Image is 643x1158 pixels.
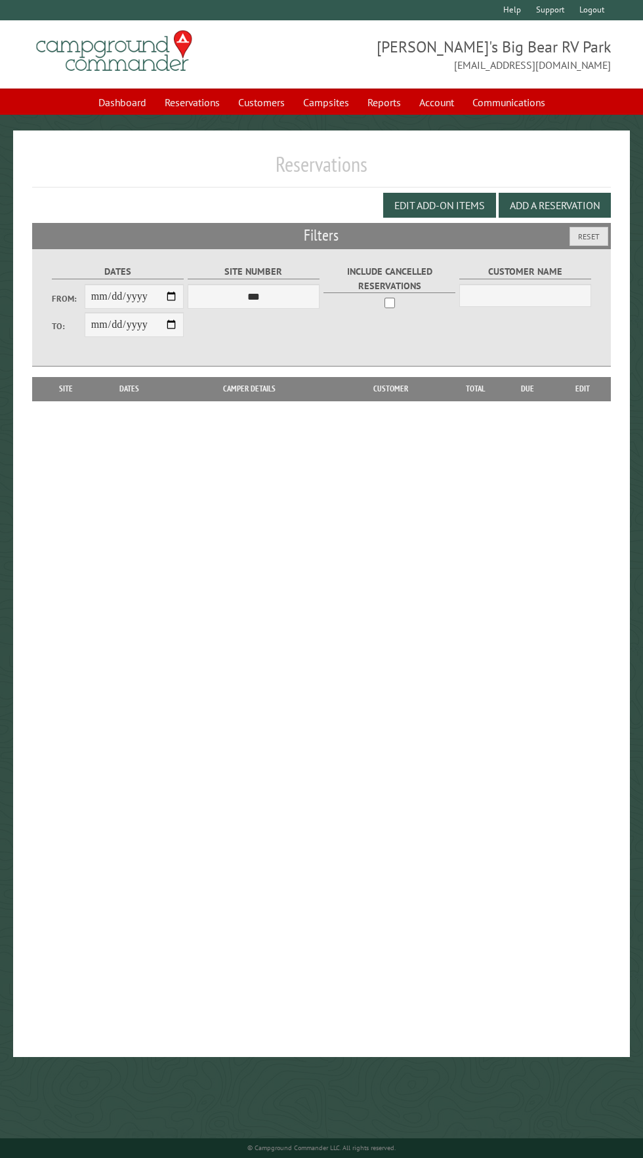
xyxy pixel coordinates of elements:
[39,377,93,401] th: Site
[165,377,333,401] th: Camper Details
[360,90,409,115] a: Reports
[188,264,320,279] label: Site Number
[91,90,154,115] a: Dashboard
[383,193,496,218] button: Edit Add-on Items
[230,90,293,115] a: Customers
[52,320,85,332] label: To:
[32,151,611,188] h1: Reservations
[247,1144,396,1152] small: © Campground Commander LLC. All rights reserved.
[157,90,228,115] a: Reservations
[554,377,611,401] th: Edit
[32,223,611,248] h2: Filters
[411,90,462,115] a: Account
[323,264,455,293] label: Include Cancelled Reservations
[93,377,165,401] th: Dates
[32,26,196,77] img: Campground Commander
[52,264,184,279] label: Dates
[501,377,554,401] th: Due
[465,90,553,115] a: Communications
[52,292,85,305] label: From:
[499,193,611,218] button: Add a Reservation
[295,90,357,115] a: Campsites
[333,377,449,401] th: Customer
[459,264,591,279] label: Customer Name
[321,36,611,73] span: [PERSON_NAME]'s Big Bear RV Park [EMAIL_ADDRESS][DOMAIN_NAME]
[449,377,501,401] th: Total
[570,227,608,246] button: Reset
